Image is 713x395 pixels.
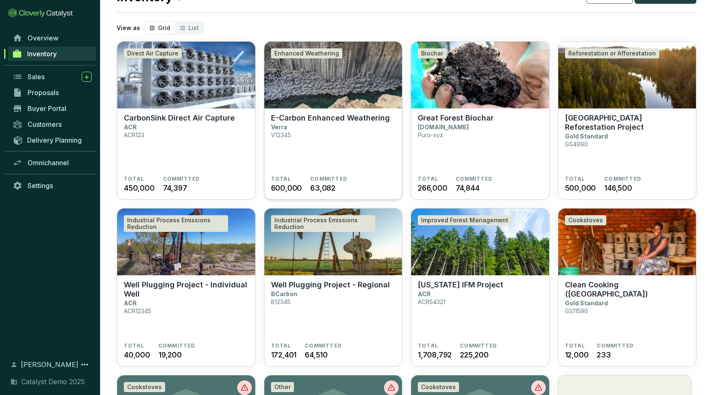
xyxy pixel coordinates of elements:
[27,136,82,144] span: Delivery Planning
[124,131,144,138] p: ACR123
[271,113,390,123] p: E-Carbon Enhanced Weathering
[264,41,403,200] a: E-Carbon Enhanced WeatheringEnhanced WeatheringE-Carbon Enhanced WeatheringVerraV12345TOTAL600,00...
[565,280,690,299] p: Clean Cooking ([GEOGRAPHIC_DATA])
[124,342,144,349] span: TOTAL
[565,182,596,194] span: 500,000
[604,182,632,194] span: 146,500
[305,349,328,360] span: 64,510
[124,299,137,307] p: ACR
[558,41,697,200] a: Great Oaks Reforestation ProjectReforestation or Afforestation[GEOGRAPHIC_DATA] Reforestation Pro...
[411,209,549,275] img: Georgia IFM Project
[8,156,96,170] a: Omnichannel
[565,133,608,140] p: Gold Standard
[21,377,85,387] span: Catalyst Demo 2025
[565,176,585,182] span: TOTAL
[271,298,291,305] p: B12345
[558,42,696,108] img: Great Oaks Reforestation Project
[271,182,302,194] span: 600,000
[124,113,235,123] p: CarbonSink Direct Air Capture
[117,24,140,32] p: View as
[565,342,585,349] span: TOTAL
[163,182,187,194] span: 74,397
[418,342,438,349] span: TOTAL
[271,48,342,58] div: Enhanced Weathering
[411,208,550,367] a: Georgia IFM ProjectImproved Forest Management[US_STATE] IFM ProjectACRACR54321TOTAL1,708,792COMMI...
[565,48,659,58] div: Reforestation or Afforestation
[264,209,402,275] img: Well Plugging Project - Regional
[124,280,249,299] p: Well Plugging Project - Individual Well
[143,21,204,35] div: segmented control
[124,123,137,131] p: ACR
[158,342,196,349] span: COMMITTED
[271,342,291,349] span: TOTAL
[8,70,96,84] a: Sales
[310,176,347,182] span: COMMITTED
[460,342,497,349] span: COMMITTED
[418,382,459,392] div: Cookstoves
[28,159,69,167] span: Omnichannel
[418,215,512,225] div: Improved Forest Management
[597,349,610,360] span: 233
[21,360,78,370] span: [PERSON_NAME]
[8,179,96,193] a: Settings
[28,88,59,97] span: Proposals
[117,209,255,275] img: Well Plugging Project - Individual Well
[117,208,256,367] a: Well Plugging Project - Individual WellIndustrial Process Emissions ReductionWell Plugging Projec...
[158,24,170,31] span: Grid
[124,48,182,58] div: Direct Air Capture
[411,42,549,108] img: Great Forest Biochar
[28,181,53,190] span: Settings
[271,215,375,232] div: Industrial Process Emissions Reduction
[117,42,255,108] img: CarbonSink Direct Air Capture
[418,290,431,297] p: ACR
[565,215,606,225] div: Cookstoves
[305,342,342,349] span: COMMITTED
[188,24,199,31] span: List
[558,208,697,367] a: Clean Cooking (Zambia)CookstovesClean Cooking ([GEOGRAPHIC_DATA])Gold StandardGS11596TOTAL12,000C...
[558,209,696,275] img: Clean Cooking (Zambia)
[565,113,690,132] p: [GEOGRAPHIC_DATA] Reforestation Project
[8,31,96,45] a: Overview
[8,101,96,116] a: Buyer Portal
[124,215,228,232] div: Industrial Process Emissions Reduction
[271,280,390,289] p: Well Plugging Project - Regional
[28,104,66,113] span: Buyer Portal
[310,182,335,194] span: 63,082
[271,123,287,131] p: Verra
[271,349,297,360] span: 172,401
[456,182,480,194] span: 74,844
[264,42,402,108] img: E-Carbon Enhanced Weathering
[418,113,494,123] p: Great Forest Biochar
[418,280,503,289] p: [US_STATE] IFM Project
[565,349,589,360] span: 12,000
[418,131,443,138] p: Puro-xyz
[418,182,447,194] span: 266,000
[418,176,438,182] span: TOTAL
[8,133,96,147] a: Delivery Planning
[28,34,58,42] span: Overview
[8,47,96,61] a: Inventory
[271,290,297,297] p: BCarbon
[604,176,641,182] span: COMMITTED
[124,349,150,360] span: 40,000
[158,349,182,360] span: 19,200
[418,123,469,131] p: [DOMAIN_NAME]
[565,307,588,314] p: GS11596
[8,86,96,100] a: Proposals
[271,131,291,138] p: V12345
[565,141,588,148] p: GS4990
[565,299,608,307] p: Gold Standard
[27,50,57,58] span: Inventory
[124,382,165,392] div: Cookstoves
[271,382,294,392] div: Other
[124,182,155,194] span: 450,000
[124,307,151,314] p: ACR12345
[163,176,200,182] span: COMMITTED
[264,208,403,367] a: Well Plugging Project - RegionalIndustrial Process Emissions ReductionWell Plugging Project - Reg...
[418,349,452,360] span: 1,708,792
[271,176,291,182] span: TOTAL
[418,298,445,305] p: ACR54321
[411,41,550,200] a: Great Forest BiocharBiocharGreat Forest Biochar[DOMAIN_NAME]Puro-xyzTOTAL266,000COMMITTED74,844
[124,176,144,182] span: TOTAL
[597,342,634,349] span: COMMITTED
